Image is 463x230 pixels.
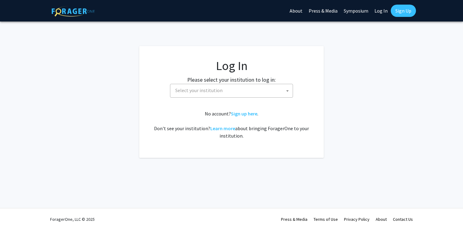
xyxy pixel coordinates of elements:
a: Press & Media [281,216,307,222]
div: No account? . Don't see your institution? about bringing ForagerOne to your institution. [152,110,311,139]
a: Learn more about bringing ForagerOne to your institution [210,125,235,131]
span: Select your institution [173,84,293,97]
a: About [376,216,387,222]
a: Sign Up [391,5,416,17]
img: ForagerOne Logo [52,6,95,17]
a: Sign up here [231,111,257,117]
div: ForagerOne, LLC © 2025 [50,209,95,230]
a: Terms of Use [314,216,338,222]
span: Select your institution [175,87,223,93]
h1: Log In [152,58,311,73]
span: Select your institution [170,84,293,98]
a: Privacy Policy [344,216,370,222]
label: Please select your institution to log in: [187,76,276,84]
a: Contact Us [393,216,413,222]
